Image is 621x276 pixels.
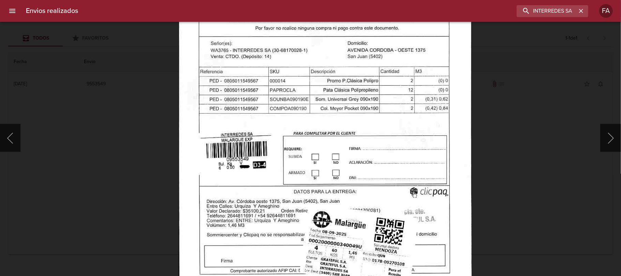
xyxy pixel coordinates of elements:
div: FA [599,4,613,18]
button: menu [4,3,20,19]
h6: Envios realizados [26,5,78,16]
button: Siguiente [601,125,621,152]
input: buscar [517,5,577,17]
div: Abrir información de usuario [599,4,613,18]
